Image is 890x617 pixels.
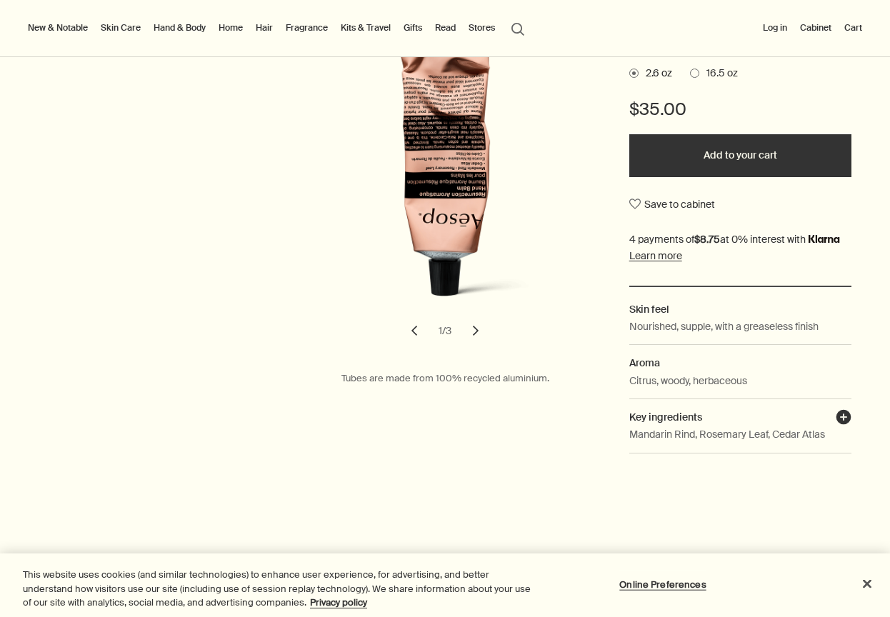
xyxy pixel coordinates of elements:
span: 16.5 oz [699,66,738,81]
button: previous slide [399,315,430,346]
a: Hand & Body [151,19,209,36]
button: Save to cabinet [629,191,715,217]
button: Cart [841,19,865,36]
button: Close [851,568,883,599]
div: This website uses cookies (and similar technologies) to enhance user experience, for advertising,... [23,568,534,610]
p: Nourished, supple, with a greaseless finish [629,318,819,334]
h2: Aroma [629,355,852,371]
a: More information about your privacy, opens in a new tab [310,596,367,608]
a: Read [432,19,459,36]
p: Citrus, woody, herbaceous [629,373,747,388]
button: New & Notable [25,19,91,36]
a: Kits & Travel [338,19,394,36]
a: Home [216,19,246,36]
a: Hair [253,19,276,36]
button: next slide [460,315,491,346]
button: Log in [760,19,790,36]
a: Skin Care [98,19,144,36]
p: Mandarin Rind, Rosemary Leaf, Cedar Atlas [629,426,825,442]
h2: Skin feel [629,301,852,317]
span: Tubes are made from 100% recycled aluminium. [341,372,549,384]
button: Add to your cart - $35.00 [629,134,852,177]
a: Cabinet [797,19,834,36]
span: Key ingredients [629,411,702,423]
span: 2.6 oz [639,66,672,81]
button: Key ingredients [836,409,851,429]
a: Fragrance [283,19,331,36]
button: Online Preferences, Opens the preference center dialog [618,570,707,598]
button: Open search [505,14,531,41]
a: Gifts [401,19,425,36]
button: Stores [466,19,498,36]
span: $35.00 [629,98,686,121]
